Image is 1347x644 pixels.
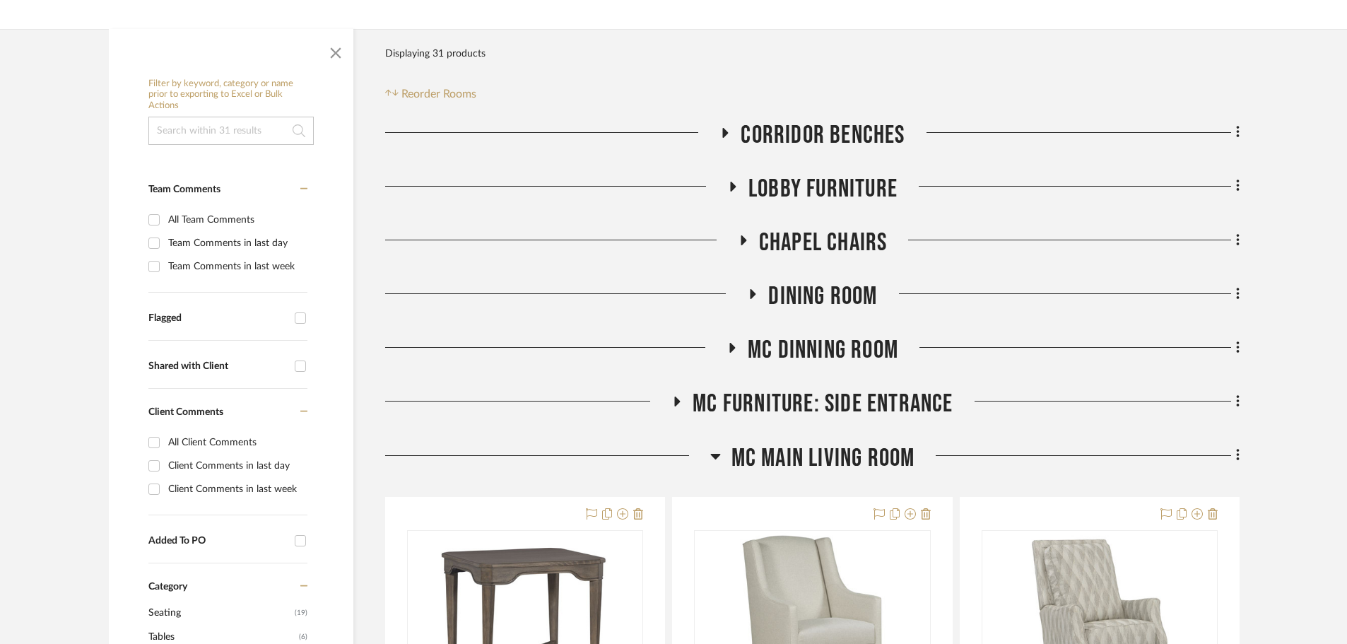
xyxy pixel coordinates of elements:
[741,120,905,151] span: Corridor Benches
[168,431,304,454] div: All Client Comments
[759,228,888,258] span: Chapel Chairs
[768,281,877,312] span: Dining Room
[385,86,476,103] button: Reorder Rooms
[748,174,898,204] span: Lobby Furniture
[148,407,223,417] span: Client Comments
[148,581,187,593] span: Category
[148,601,291,625] span: Seating
[148,78,314,112] h6: Filter by keyword, category or name prior to exporting to Excel or Bulk Actions
[168,255,304,278] div: Team Comments in last week
[693,389,953,419] span: MC Furniture: Side Entrance
[385,40,486,68] div: Displaying 31 products
[168,232,304,254] div: Team Comments in last day
[731,443,915,474] span: MC Main Living Room
[168,478,304,500] div: Client Comments in last week
[168,209,304,231] div: All Team Comments
[148,361,288,373] div: Shared with Client
[148,535,288,547] div: Added To PO
[748,335,898,365] span: MC Dinning Room
[148,185,220,194] span: Team Comments
[148,117,314,145] input: Search within 31 results
[295,602,307,624] span: (19)
[148,312,288,324] div: Flagged
[401,86,476,103] span: Reorder Rooms
[322,36,350,64] button: Close
[168,455,304,477] div: Client Comments in last day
